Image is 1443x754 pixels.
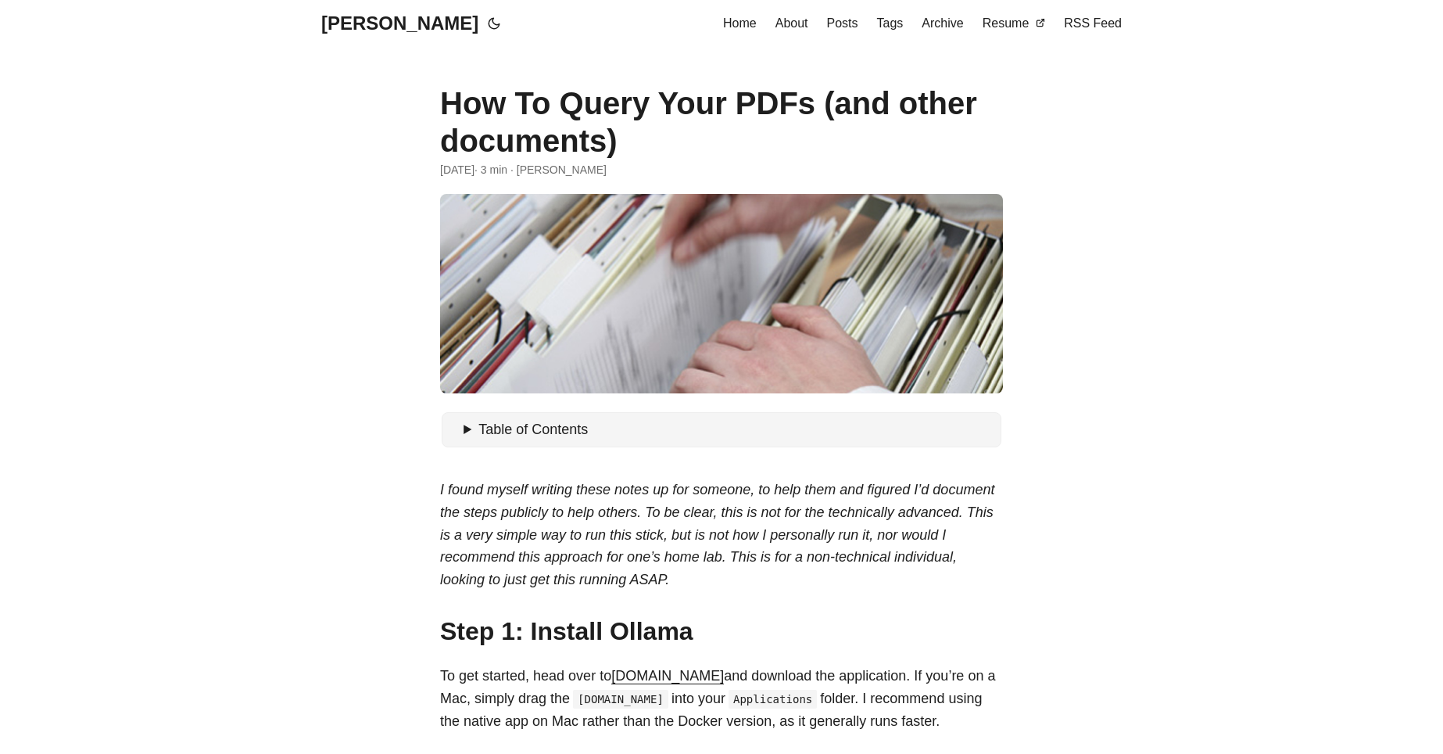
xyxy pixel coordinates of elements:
code: [DOMAIN_NAME] [573,690,668,709]
h2: Step 1: Install Ollama [440,616,1003,646]
span: Home [723,16,757,30]
span: Resume [983,16,1029,30]
span: Archive [922,16,963,30]
h1: How To Query Your PDFs (and other documents) [440,84,1003,160]
span: RSS Feed [1064,16,1122,30]
span: Tags [877,16,904,30]
code: Applications [729,690,817,709]
span: Posts [827,16,858,30]
summary: Table of Contents [464,418,995,441]
em: I found myself writing these notes up for someone, to help them and figured I’d document the step... [440,482,994,587]
span: Table of Contents [478,422,588,437]
p: To get started, head over to and download the application. If you’re on a Mac, simply drag the in... [440,665,1003,732]
span: About [775,16,808,30]
span: 2024-09-15 20:14:15 -0400 -0400 [440,161,474,178]
div: · 3 min · [PERSON_NAME] [440,161,1003,178]
a: [DOMAIN_NAME] [611,668,724,684]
